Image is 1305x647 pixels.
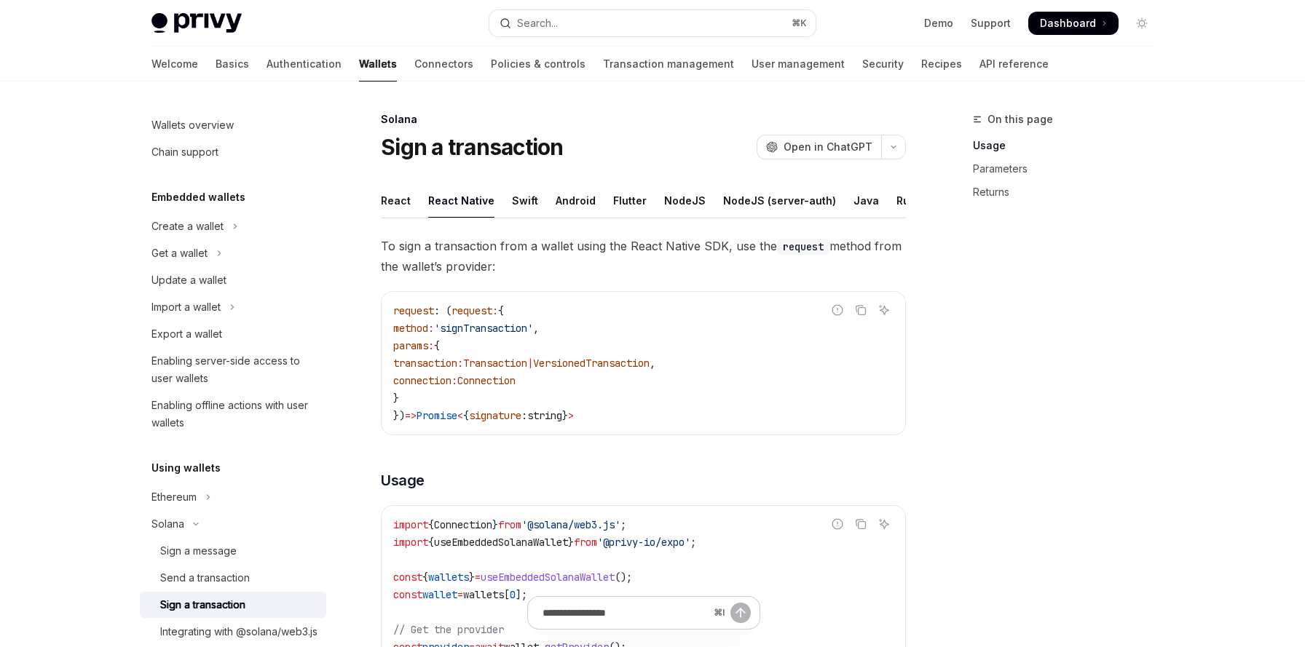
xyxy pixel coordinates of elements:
[393,339,428,352] span: params
[428,518,434,531] span: {
[752,47,845,82] a: User management
[140,348,326,392] a: Enabling server-side access to user wallets
[140,565,326,591] a: Send a transaction
[434,339,440,352] span: {
[979,47,1049,82] a: API reference
[613,183,647,218] div: Flutter
[428,536,434,549] span: {
[151,271,226,289] div: Update a wallet
[151,325,222,343] div: Export a wallet
[921,47,962,82] a: Recipes
[784,140,872,154] span: Open in ChatGPT
[777,239,829,255] code: request
[140,267,326,293] a: Update a wallet
[516,588,527,601] span: ];
[463,588,504,601] span: wallets
[875,515,894,533] button: Ask AI
[140,538,326,564] a: Sign a message
[457,357,463,370] span: :
[140,240,326,266] button: Toggle Get a wallet section
[568,536,574,549] span: }
[457,409,463,422] span: <
[615,571,632,584] span: ();
[973,157,1165,180] a: Parameters
[381,236,906,277] span: To sign a transaction from a wallet using the React Native SDK, use the method from the wallet’s ...
[393,409,405,422] span: })
[469,409,521,422] span: signature
[533,357,650,370] span: VersionedTransaction
[160,542,237,560] div: Sign a message
[434,322,533,335] span: 'signTransaction'
[723,183,836,218] div: NodeJS (server-auth)
[603,47,734,82] a: Transaction management
[422,571,428,584] span: {
[381,183,411,218] div: React
[650,357,655,370] span: ,
[620,518,626,531] span: ;
[151,397,318,432] div: Enabling offline actions with user wallets
[393,357,457,370] span: transaction
[393,518,428,531] span: import
[216,47,249,82] a: Basics
[393,588,422,601] span: const
[492,518,498,531] span: }
[1040,16,1096,31] span: Dashboard
[359,47,397,82] a: Wallets
[151,245,208,262] div: Get a wallet
[428,183,494,218] div: React Native
[851,301,870,319] button: Copy the contents from the code block
[140,294,326,320] button: Toggle Import a wallet section
[533,322,539,335] span: ,
[498,304,504,317] span: {
[527,409,562,422] span: string
[512,183,538,218] div: Swift
[475,571,481,584] span: =
[393,322,428,335] span: method
[875,301,894,319] button: Ask AI
[973,134,1165,157] a: Usage
[151,488,197,506] div: Ethereum
[792,17,807,29] span: ⌘ K
[828,301,847,319] button: Report incorrect code
[463,409,469,422] span: {
[556,183,596,218] div: Android
[151,116,234,134] div: Wallets overview
[1130,12,1154,35] button: Toggle dark mode
[422,588,457,601] span: wallet
[481,571,615,584] span: useEmbeddedSolanaWallet
[140,321,326,347] a: Export a wallet
[469,571,475,584] span: }
[140,484,326,510] button: Toggle Ethereum section
[160,596,245,614] div: Sign a transaction
[434,536,568,549] span: useEmbeddedSolanaWallet
[417,409,457,422] span: Promise
[510,588,516,601] span: 0
[521,518,620,531] span: '@solana/web3.js'
[568,409,574,422] span: >
[405,409,417,422] span: =>
[853,183,879,218] div: Java
[730,603,751,623] button: Send message
[690,536,696,549] span: ;
[543,597,708,629] input: Ask a question...
[597,536,690,549] span: '@privy-io/expo'
[491,47,586,82] a: Policies & controls
[504,588,510,601] span: [
[140,511,326,537] button: Toggle Solana section
[428,339,434,352] span: :
[160,623,318,640] div: Integrating with @solana/web3.js
[896,183,919,218] div: Rust
[381,134,564,160] h1: Sign a transaction
[924,16,953,31] a: Demo
[140,592,326,618] a: Sign a transaction
[562,409,568,422] span: }
[151,188,245,206] h5: Embedded wallets
[151,515,184,533] div: Solana
[828,515,847,533] button: Report incorrect code
[381,470,425,491] span: Usage
[151,298,221,316] div: Import a wallet
[140,213,326,239] button: Toggle Create a wallet section
[393,392,399,405] span: }
[973,180,1165,204] a: Returns
[851,515,870,533] button: Copy the contents from the code block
